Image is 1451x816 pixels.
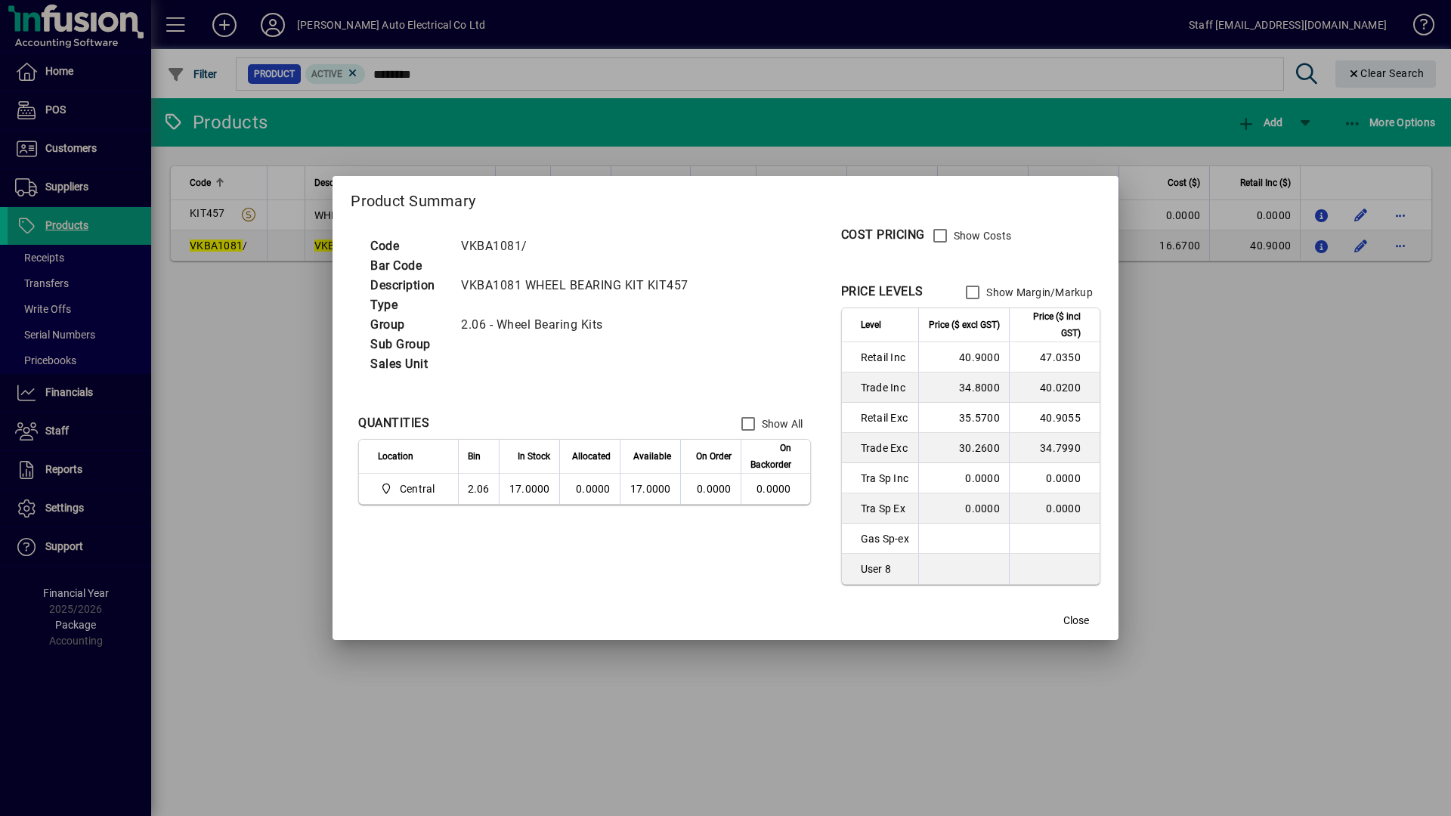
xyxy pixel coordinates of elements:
[841,283,924,301] div: PRICE LEVELS
[918,372,1009,403] td: 34.8000
[861,501,909,516] span: Tra Sp Ex
[918,463,1009,493] td: 0.0000
[1009,493,1100,524] td: 0.0000
[363,295,453,315] td: Type
[861,471,909,486] span: Tra Sp Inc
[861,380,909,395] span: Trade Inc
[1009,463,1100,493] td: 0.0000
[918,493,1009,524] td: 0.0000
[861,440,909,456] span: Trade Exc
[1009,342,1100,372] td: 47.0350
[1009,433,1100,463] td: 34.7990
[363,236,453,256] td: Code
[633,448,671,465] span: Available
[363,276,453,295] td: Description
[918,403,1009,433] td: 35.5700
[378,448,413,465] span: Location
[951,228,1012,243] label: Show Costs
[400,481,435,496] span: Central
[918,342,1009,372] td: 40.9000
[620,474,680,504] td: 17.0000
[378,480,441,498] span: Central
[929,317,1000,333] span: Price ($ excl GST)
[559,474,620,504] td: 0.0000
[1019,308,1081,342] span: Price ($ incl GST)
[518,448,550,465] span: In Stock
[1063,613,1089,629] span: Close
[861,350,909,365] span: Retail Inc
[1009,372,1100,403] td: 40.0200
[750,440,791,473] span: On Backorder
[363,354,453,374] td: Sales Unit
[861,561,909,576] span: User 8
[918,433,1009,463] td: 30.2600
[499,474,559,504] td: 17.0000
[358,414,429,432] div: QUANTITIES
[1052,607,1100,634] button: Close
[333,176,1118,220] h2: Product Summary
[696,448,732,465] span: On Order
[983,285,1093,300] label: Show Margin/Markup
[363,315,453,335] td: Group
[861,531,909,546] span: Gas Sp-ex
[697,483,732,495] span: 0.0000
[861,317,881,333] span: Level
[453,236,707,256] td: VKBA1081/
[363,256,453,276] td: Bar Code
[861,410,909,425] span: Retail Exc
[453,315,707,335] td: 2.06 - Wheel Bearing Kits
[741,474,810,504] td: 0.0000
[841,226,925,244] div: COST PRICING
[453,276,707,295] td: VKBA1081 WHEEL BEARING KIT KIT457
[1009,403,1100,433] td: 40.9055
[759,416,803,431] label: Show All
[458,474,499,504] td: 2.06
[363,335,453,354] td: Sub Group
[572,448,611,465] span: Allocated
[468,448,481,465] span: Bin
